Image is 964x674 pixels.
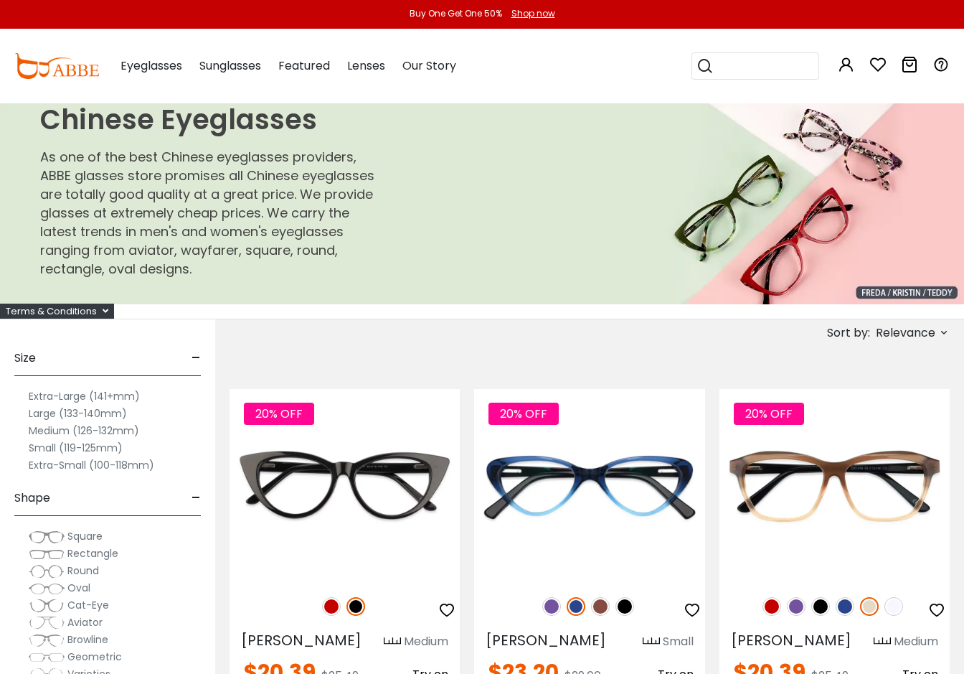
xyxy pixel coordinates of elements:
[567,597,585,616] img: Blue
[474,389,704,581] img: Blue Hannah - Acetate ,Universal Bridge Fit
[192,481,201,515] span: -
[410,7,502,20] div: Buy One Get One 50%
[511,7,555,20] div: Shop now
[29,530,65,544] img: Square.png
[347,57,385,74] span: Lenses
[67,650,122,664] span: Geometric
[734,403,804,425] span: 20% OFF
[731,630,851,650] span: [PERSON_NAME]
[120,57,182,74] span: Eyeglasses
[29,457,154,474] label: Extra-Small (100-118mm)
[402,57,456,74] span: Our Story
[14,481,50,515] span: Shape
[29,599,65,613] img: Cat-Eye.png
[29,616,65,630] img: Aviator.png
[884,597,903,616] img: Translucent
[67,615,103,629] span: Aviator
[827,324,870,341] span: Sort by:
[591,597,610,616] img: Brown
[67,563,99,578] span: Round
[542,597,561,616] img: Purple
[29,405,127,422] label: Large (133-140mm)
[504,7,555,19] a: Shop now
[29,650,65,665] img: Geometric.png
[874,637,891,647] img: size ruler
[40,103,380,136] h1: Chinese Eyeglasses
[14,341,36,375] span: Size
[876,320,935,346] span: Relevance
[384,637,401,647] img: size ruler
[615,597,634,616] img: Black
[29,422,139,439] label: Medium (126-132mm)
[860,597,879,616] img: Cream
[29,547,65,561] img: Rectangle.png
[67,529,103,543] span: Square
[346,597,365,616] img: Black
[40,148,380,279] p: As one of the best Chinese eyeglasses providers, ABBE glasses store promises all Chinese eyeglass...
[719,389,950,581] img: Cream Sonia - Acetate ,Eyeglasses
[29,439,123,457] label: Small (119-125mm)
[404,633,448,650] div: Medium
[29,388,140,405] label: Extra-Large (141+mm)
[67,598,109,612] span: Cat-Eye
[787,597,805,616] img: Purple
[29,581,65,596] img: Oval.png
[244,403,314,425] span: 20% OFF
[241,630,361,650] span: [PERSON_NAME]
[322,597,341,616] img: Red
[67,581,90,595] span: Oval
[894,633,938,650] div: Medium
[14,53,99,79] img: abbeglasses.com
[192,341,201,375] span: -
[643,637,660,647] img: size ruler
[29,564,65,579] img: Round.png
[278,57,330,74] span: Featured
[488,403,559,425] span: 20% OFF
[663,633,694,650] div: Small
[836,597,854,616] img: Blue
[29,633,65,647] img: Browline.png
[811,597,830,616] img: Black
[230,389,460,581] img: Black Nora - Acetate ,Universal Bridge Fit
[762,597,781,616] img: Red
[67,546,118,561] span: Rectangle
[67,632,108,647] span: Browline
[486,630,606,650] span: [PERSON_NAME]
[199,57,261,74] span: Sunglasses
